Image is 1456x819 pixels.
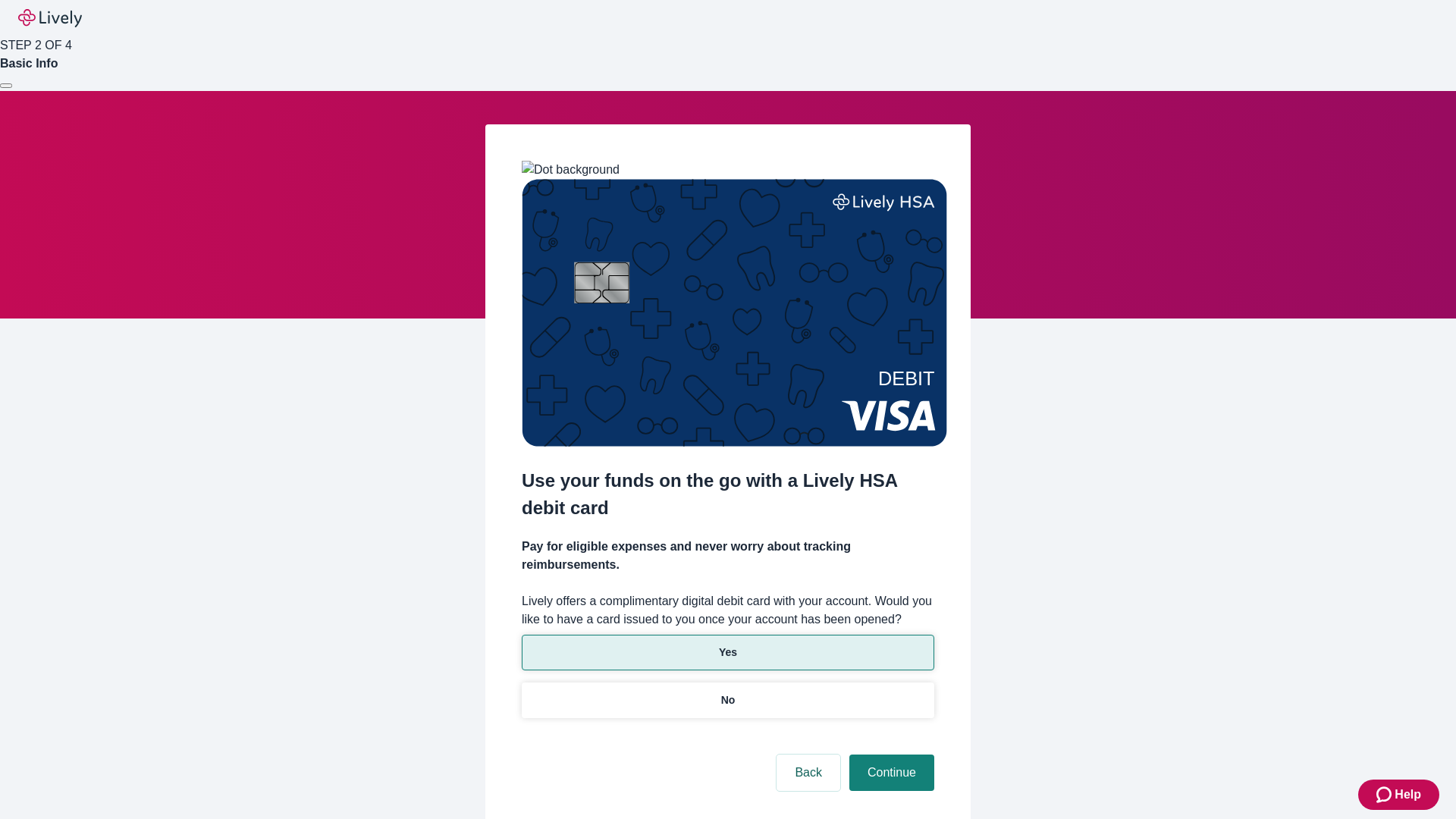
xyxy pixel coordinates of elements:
[522,161,620,179] img: Dot background
[522,538,934,574] h4: Pay for eligible expenses and never worry about tracking reimbursements.
[522,179,947,447] img: Debit card
[721,692,736,708] p: No
[522,467,934,522] h2: Use your funds on the go with a Lively HSA debit card
[1395,786,1421,804] span: Help
[1358,780,1439,810] button: Zendesk support iconHelp
[719,645,737,661] p: Yes
[777,755,840,791] button: Back
[1376,786,1395,804] svg: Zendesk support icon
[522,635,934,670] button: Yes
[849,755,934,791] button: Continue
[18,9,82,27] img: Lively
[522,682,934,718] button: No
[522,592,934,629] label: Lively offers a complimentary digital debit card with your account. Would you like to have a card...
